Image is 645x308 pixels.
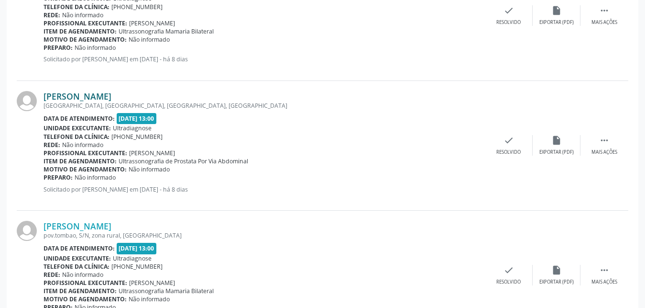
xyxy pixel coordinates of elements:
a: [PERSON_NAME] [44,221,111,231]
b: Item de agendamento: [44,157,117,165]
span: Não informado [62,141,103,149]
div: Mais ações [591,149,617,156]
div: pov.tombao, S/N, zona rural, [GEOGRAPHIC_DATA] [44,231,485,240]
img: img [17,221,37,241]
b: Telefone da clínica: [44,262,109,271]
i:  [599,265,610,275]
b: Rede: [44,271,60,279]
div: Exportar (PDF) [539,19,574,26]
span: Não informado [62,11,103,19]
i:  [599,135,610,146]
i: check [503,265,514,275]
b: Motivo de agendamento: [44,165,127,173]
span: [DATE] 13:00 [117,113,157,124]
span: Ultradiagnose [113,254,152,262]
b: Item de agendamento: [44,27,117,35]
b: Profissional executante: [44,279,127,287]
i: check [503,135,514,146]
b: Telefone da clínica: [44,3,109,11]
span: Ultrassonografia Mamaria Bilateral [119,287,214,295]
b: Data de atendimento: [44,114,115,123]
p: Solicitado por [PERSON_NAME] em [DATE] - há 8 dias [44,55,485,63]
b: Profissional executante: [44,19,127,27]
b: Motivo de agendamento: [44,35,127,44]
div: Resolvido [496,279,521,285]
span: [DATE] 13:00 [117,243,157,254]
div: Exportar (PDF) [539,279,574,285]
span: [PHONE_NUMBER] [111,3,163,11]
span: Não informado [75,44,116,52]
div: [GEOGRAPHIC_DATA], [GEOGRAPHIC_DATA], [GEOGRAPHIC_DATA], [GEOGRAPHIC_DATA] [44,102,485,110]
i: insert_drive_file [551,135,562,146]
span: Ultradiagnose [113,124,152,132]
div: Exportar (PDF) [539,149,574,156]
span: Ultrassonografia de Prostata Por Via Abdominal [119,157,248,165]
b: Unidade executante: [44,124,111,132]
span: [PHONE_NUMBER] [111,262,163,271]
b: Item de agendamento: [44,287,117,295]
b: Preparo: [44,173,73,182]
b: Rede: [44,11,60,19]
b: Preparo: [44,44,73,52]
div: Resolvido [496,19,521,26]
b: Rede: [44,141,60,149]
i:  [599,5,610,16]
span: [PHONE_NUMBER] [111,133,163,141]
div: Mais ações [591,19,617,26]
i: insert_drive_file [551,5,562,16]
a: [PERSON_NAME] [44,91,111,102]
span: Não informado [129,295,170,303]
div: Resolvido [496,149,521,156]
span: [PERSON_NAME] [129,19,175,27]
span: [PERSON_NAME] [129,279,175,287]
b: Profissional executante: [44,149,127,157]
span: Não informado [62,271,103,279]
i: check [503,5,514,16]
div: Mais ações [591,279,617,285]
p: Solicitado por [PERSON_NAME] em [DATE] - há 8 dias [44,185,485,194]
b: Motivo de agendamento: [44,295,127,303]
span: [PERSON_NAME] [129,149,175,157]
b: Telefone da clínica: [44,133,109,141]
b: Data de atendimento: [44,244,115,252]
span: Não informado [75,173,116,182]
span: Ultrassonografia Mamaria Bilateral [119,27,214,35]
span: Não informado [129,165,170,173]
b: Unidade executante: [44,254,111,262]
i: insert_drive_file [551,265,562,275]
span: Não informado [129,35,170,44]
img: img [17,91,37,111]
